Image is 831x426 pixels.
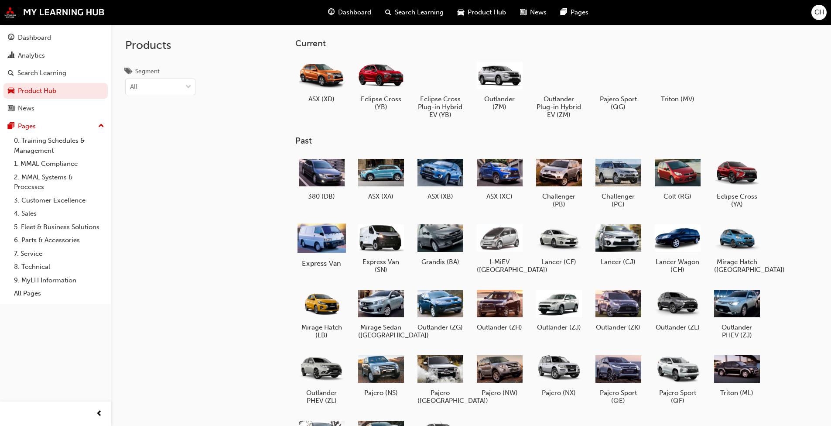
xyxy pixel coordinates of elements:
[8,87,14,95] span: car-icon
[533,284,585,335] a: Outlander (ZJ)
[10,260,108,274] a: 8. Technical
[299,389,345,405] h5: Outlander PHEV (ZL)
[355,284,407,343] a: Mirage Sedan ([GEOGRAPHIC_DATA])
[8,105,14,113] span: news-icon
[18,103,34,113] div: News
[295,219,348,269] a: Express Van
[417,95,463,119] h5: Eclipse Cross Plug-in Hybrid EV (YB)
[299,192,345,200] h5: 380 (DB)
[10,194,108,207] a: 3. Customer Excellence
[417,258,463,266] h5: Grandis (BA)
[10,247,108,261] a: 7. Service
[414,284,466,335] a: Outlander (ZG)
[4,7,105,18] img: mmal
[297,259,345,267] h5: Express Van
[8,69,14,77] span: search-icon
[714,389,760,397] h5: Triton (ML)
[328,7,335,18] span: guage-icon
[477,95,523,111] h5: Outlander (ZM)
[10,234,108,247] a: 6. Parts & Accessories
[477,192,523,200] h5: ASX (XC)
[414,153,466,204] a: ASX (XB)
[295,350,348,408] a: Outlander PHEV (ZL)
[98,120,104,132] span: up-icon
[3,48,108,64] a: Analytics
[358,389,404,397] h5: Pajero (NS)
[451,3,513,21] a: car-iconProduct Hub
[473,153,526,204] a: ASX (XC)
[513,3,554,21] a: news-iconNews
[536,323,582,331] h5: Outlander (ZJ)
[655,323,701,331] h5: Outlander (ZL)
[355,219,407,277] a: Express Van (SN)
[655,192,701,200] h5: Colt (RG)
[295,153,348,204] a: 380 (DB)
[295,38,791,48] h3: Current
[533,219,585,269] a: Lancer (CF)
[299,95,345,103] h5: ASX (XD)
[651,350,704,408] a: Pajero Sport (QF)
[3,65,108,81] a: Search Learning
[295,136,791,146] h3: Past
[533,153,585,212] a: Challenger (PB)
[714,192,760,208] h5: Eclipse Cross (YA)
[10,207,108,220] a: 4. Sales
[414,55,466,122] a: Eclipse Cross Plug-in Hybrid EV (YB)
[592,284,644,335] a: Outlander (ZK)
[655,389,701,405] h5: Pajero Sport (QF)
[3,100,108,117] a: News
[321,3,378,21] a: guage-iconDashboard
[18,51,45,61] div: Analytics
[355,153,407,204] a: ASX (XA)
[592,153,644,212] a: Challenger (PC)
[554,3,595,21] a: pages-iconPages
[595,258,641,266] h5: Lancer (CJ)
[338,7,371,17] span: Dashboard
[458,7,464,18] span: car-icon
[655,95,701,103] h5: Triton (MV)
[295,284,348,343] a: Mirage Hatch (LB)
[711,153,763,212] a: Eclipse Cross (YA)
[651,284,704,335] a: Outlander (ZL)
[651,153,704,204] a: Colt (RG)
[8,34,14,42] span: guage-icon
[595,192,641,208] h5: Challenger (PC)
[3,83,108,99] a: Product Hub
[10,171,108,194] a: 2. MMAL Systems & Processes
[3,30,108,46] a: Dashboard
[358,258,404,274] h5: Express Van (SN)
[18,33,51,43] div: Dashboard
[10,157,108,171] a: 1. MMAL Compliance
[358,323,404,339] h5: Mirage Sedan ([GEOGRAPHIC_DATA])
[655,258,701,274] h5: Lancer Wagon (CH)
[477,323,523,331] h5: Outlander (ZH)
[477,258,523,274] h5: I-MiEV ([GEOGRAPHIC_DATA])
[10,134,108,157] a: 0. Training Schedules & Management
[651,219,704,277] a: Lancer Wagon (CH)
[3,118,108,134] button: Pages
[536,192,582,208] h5: Challenger (PB)
[417,192,463,200] h5: ASX (XB)
[10,274,108,287] a: 9. MyLH Information
[473,219,526,277] a: I-MiEV ([GEOGRAPHIC_DATA])
[96,409,103,419] span: prev-icon
[651,55,704,106] a: Triton (MV)
[417,323,463,331] h5: Outlander (ZG)
[520,7,527,18] span: news-icon
[536,389,582,397] h5: Pajero (NX)
[811,5,827,20] button: CH
[18,121,36,131] div: Pages
[536,95,582,119] h5: Outlander Plug-in Hybrid EV (ZM)
[358,95,404,111] h5: Eclipse Cross (YB)
[8,123,14,131] span: pages-icon
[10,220,108,234] a: 5. Fleet & Business Solutions
[185,82,192,93] span: down-icon
[358,192,404,200] h5: ASX (XA)
[814,7,824,17] span: CH
[8,52,14,60] span: chart-icon
[378,3,451,21] a: search-iconSearch Learning
[592,350,644,408] a: Pajero Sport (QE)
[714,258,760,274] h5: Mirage Hatch ([GEOGRAPHIC_DATA])
[355,350,407,400] a: Pajero (NS)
